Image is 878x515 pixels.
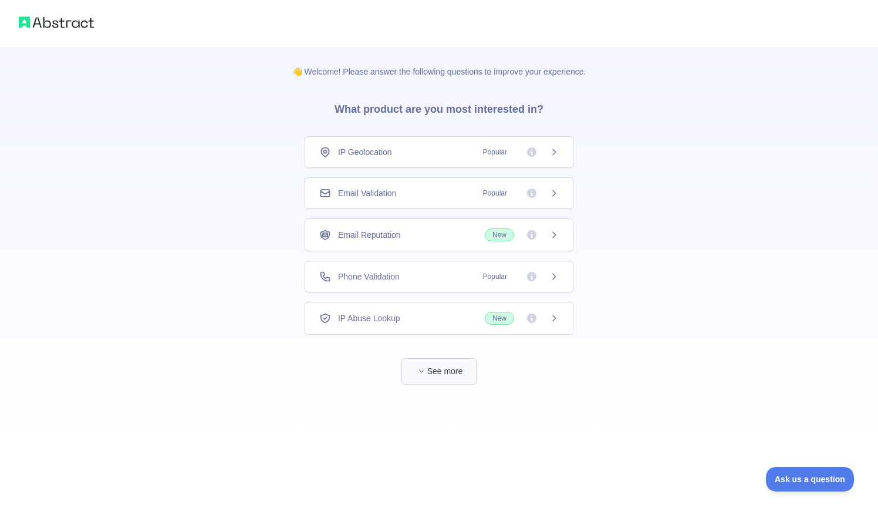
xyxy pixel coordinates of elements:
span: Popular [476,146,514,158]
span: IP Geolocation [338,146,392,158]
span: Email Reputation [338,229,401,241]
span: Popular [476,187,514,199]
p: 👋 Welcome! Please answer the following questions to improve your experience. [273,47,605,78]
span: Popular [476,271,514,282]
button: See more [401,358,477,385]
iframe: Toggle Customer Support [766,467,855,492]
span: Email Validation [338,187,396,199]
img: Abstract logo [19,14,94,31]
span: New [485,312,514,325]
span: IP Abuse Lookup [338,312,400,324]
h3: What product are you most interested in? [316,78,562,136]
span: New [485,228,514,241]
span: Phone Validation [338,271,400,282]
